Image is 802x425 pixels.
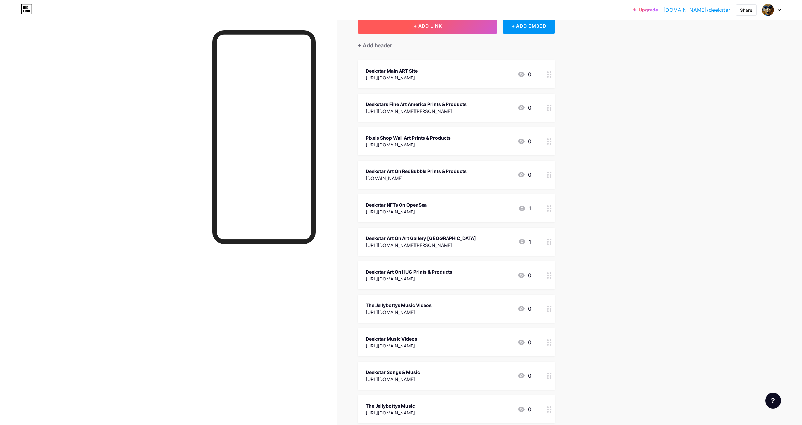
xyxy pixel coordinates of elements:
div: 0 [517,305,531,313]
div: Deekstar Art On RedBubble Prints & Products [366,168,467,175]
div: 0 [517,372,531,380]
div: 0 [517,137,531,145]
div: + ADD EMBED [503,18,555,34]
div: [URL][DOMAIN_NAME] [366,275,452,282]
div: Deekstar Main ART Site [366,67,418,74]
div: Deekstar Art On HUG Prints & Products [366,268,452,275]
span: + ADD LINK [414,23,442,29]
div: The Jellybottys Music Videos [366,302,432,309]
div: Deekstar NFTs On OpenSea [366,201,427,208]
div: Deekstar Art On Art Gallery [GEOGRAPHIC_DATA] [366,235,476,242]
button: + ADD LINK [358,18,497,34]
div: Deekstars Fine Art America Prints & Products [366,101,467,108]
div: 0 [517,271,531,279]
div: + Add header [358,41,392,49]
div: 0 [517,104,531,112]
div: [URL][DOMAIN_NAME][PERSON_NAME] [366,242,476,249]
div: [URL][DOMAIN_NAME][PERSON_NAME] [366,108,467,115]
div: [URL][DOMAIN_NAME] [366,208,427,215]
div: [URL][DOMAIN_NAME] [366,141,451,148]
div: [URL][DOMAIN_NAME] [366,309,432,316]
div: Deekstar Songs & Music [366,369,420,376]
img: deekstar [762,4,774,16]
div: 1 [518,238,531,246]
div: 1 [518,204,531,212]
div: [URL][DOMAIN_NAME] [366,409,415,416]
div: [DOMAIN_NAME] [366,175,467,182]
div: Pixels Shop Wall Art Prints & Products [366,134,451,141]
div: 0 [517,171,531,179]
div: 0 [517,405,531,413]
a: Upgrade [633,7,658,12]
div: 0 [517,338,531,346]
div: [URL][DOMAIN_NAME] [366,376,420,383]
div: [URL][DOMAIN_NAME] [366,74,418,81]
a: [DOMAIN_NAME]/deekstar [663,6,730,14]
div: 0 [517,70,531,78]
div: The Jellybottys Music [366,402,415,409]
div: [URL][DOMAIN_NAME] [366,342,417,349]
div: Deekstar Music Videos [366,335,417,342]
div: Share [740,7,752,13]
